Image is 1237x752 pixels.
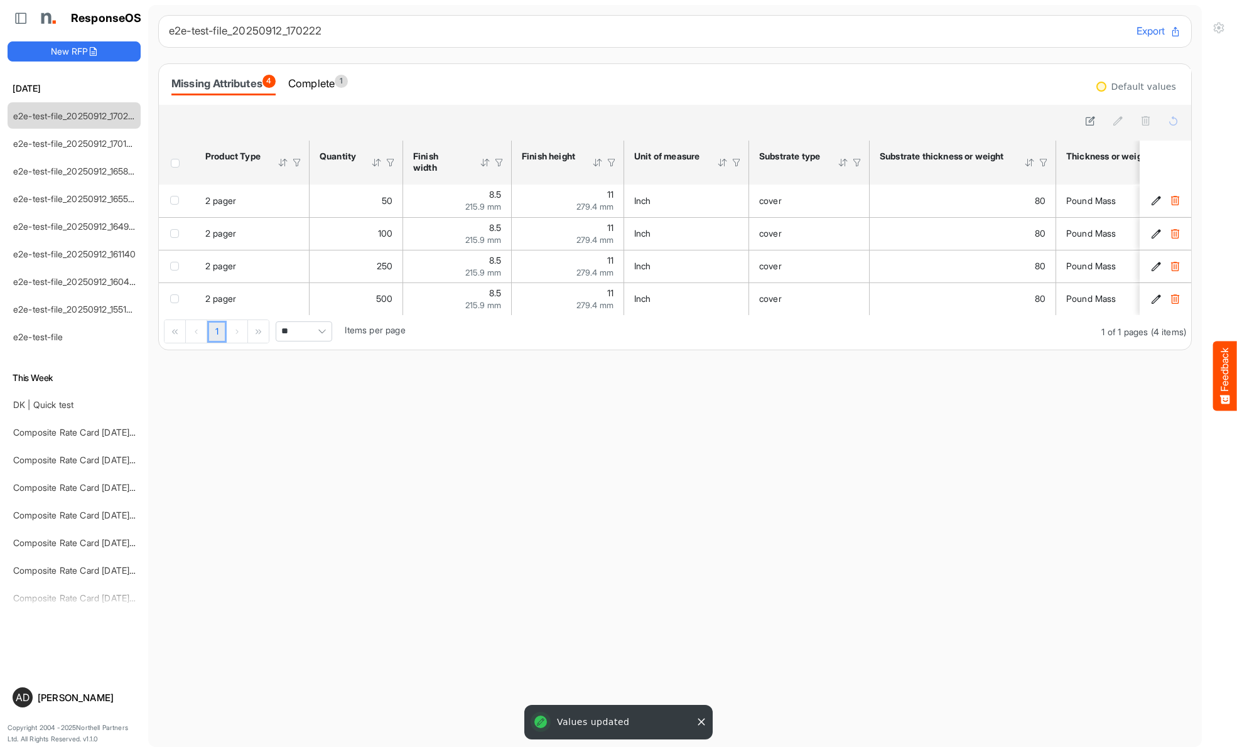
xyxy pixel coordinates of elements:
span: 11 [607,189,613,200]
span: cover [759,228,782,239]
button: Delete [1169,227,1181,240]
div: Go to next page [227,320,248,343]
div: Default values [1111,82,1176,91]
div: Quantity [320,151,355,162]
td: 2 pager is template cell Column Header product-type [195,250,310,282]
div: Substrate thickness or weight [880,151,1008,162]
span: 2 pager [205,261,236,271]
span: Items per page [345,325,405,335]
div: Go to previous page [186,320,207,343]
td: cover is template cell Column Header httpsnorthellcomontologiesmapping-rulesmaterialhassubstratem... [749,217,870,250]
span: 2 pager [205,293,236,304]
span: Inch [634,293,651,304]
div: Finish height [522,151,576,162]
span: 1 of 1 pages [1101,326,1148,337]
button: Edit [1150,260,1162,272]
span: 80 [1035,228,1045,239]
span: Inch [634,261,651,271]
td: 8.5 is template cell Column Header httpsnorthellcomontologiesmapping-rulesmeasurementhasfinishsiz... [403,217,512,250]
td: 11 is template cell Column Header httpsnorthellcomontologiesmapping-rulesmeasurementhasfinishsize... [512,250,624,282]
span: Pound Mass [1066,293,1116,304]
div: Missing Attributes [171,75,276,92]
div: Go to last page [248,320,269,343]
span: 500 [376,293,392,304]
td: 100 is template cell Column Header httpsnorthellcomontologiesmapping-rulesorderhasquantity [310,217,403,250]
div: Finish width [413,151,463,173]
td: Inch is template cell Column Header httpsnorthellcomontologiesmapping-rulesmeasurementhasunitofme... [624,282,749,315]
a: e2e-test-file_20250912_161140 [13,249,136,259]
div: Pager Container [159,315,1191,350]
div: [PERSON_NAME] [38,693,136,702]
a: e2e-test-file_20250912_160454 [13,276,141,287]
button: Feedback [1213,341,1237,411]
span: Pound Mass [1066,228,1116,239]
a: Composite Rate Card [DATE] mapping test_deleted [13,510,219,520]
button: Edit [1150,293,1162,305]
a: Composite Rate Card [DATE] mapping test_deleted [13,537,219,548]
span: cover [759,195,782,206]
td: 5bb78587-3876-409f-aa1f-98e94c9b9dcf is template cell Column Header [1140,282,1194,315]
button: Close [695,716,708,728]
button: Edit [1150,227,1162,240]
span: 215.9 mm [465,267,501,277]
button: Export [1137,23,1181,40]
span: 4 [262,75,276,88]
td: 11 is template cell Column Header httpsnorthellcomontologiesmapping-rulesmeasurementhasfinishsize... [512,217,624,250]
span: 279.4 mm [576,201,613,212]
a: e2e-test-file_20250912_165858 [13,166,139,176]
span: (4 items) [1151,326,1186,337]
td: 2 pager is template cell Column Header product-type [195,217,310,250]
td: cover is template cell Column Header httpsnorthellcomontologiesmapping-rulesmaterialhassubstratem... [749,185,870,217]
td: 50 is template cell Column Header httpsnorthellcomontologiesmapping-rulesorderhasquantity [310,185,403,217]
td: 8.5 is template cell Column Header httpsnorthellcomontologiesmapping-rulesmeasurementhasfinishsiz... [403,250,512,282]
td: Pound Mass is template cell Column Header httpsnorthellcomontologiesmapping-rulesmaterialhasmater... [1056,250,1219,282]
span: Pound Mass [1066,261,1116,271]
a: Composite Rate Card [DATE] mapping test_deleted [13,482,219,493]
span: 215.9 mm [465,201,501,212]
img: Northell [35,6,60,31]
span: 279.4 mm [576,235,613,245]
a: e2e-test-file_20250912_170108 [13,138,138,149]
span: 11 [607,222,613,233]
td: 80 is template cell Column Header httpsnorthellcomontologiesmapping-rulesmaterialhasmaterialthick... [870,217,1056,250]
span: 100 [378,228,392,239]
a: Composite Rate Card [DATE] mapping test_deleted [13,454,219,465]
div: Product Type [205,151,261,162]
span: 50 [382,195,392,206]
div: Values updated [527,707,710,737]
span: Pagerdropdown [276,321,332,341]
div: Filter Icon [494,157,505,168]
a: e2e-test-file_20250912_170222 [13,110,139,121]
span: 8.5 [489,287,501,298]
div: Unit of measure [634,151,701,162]
button: Delete [1169,293,1181,305]
span: 8.5 [489,255,501,266]
a: e2e-test-file_20250912_165500 [13,193,140,204]
span: cover [759,293,782,304]
h6: e2e-test-file_20250912_170222 [169,26,1126,36]
td: 11 is template cell Column Header httpsnorthellcomontologiesmapping-rulesmeasurementhasfinishsize... [512,282,624,315]
div: Filter Icon [291,157,303,168]
div: Filter Icon [851,157,863,168]
a: Composite Rate Card [DATE] mapping test [13,565,184,576]
div: Filter Icon [731,157,742,168]
div: Go to first page [165,320,186,343]
td: 80 is template cell Column Header httpsnorthellcomontologiesmapping-rulesmaterialhasmaterialthick... [870,282,1056,315]
td: e33acad3-7cf4-4491-a78e-c4e183746c6b is template cell Column Header [1140,185,1194,217]
a: e2e-test-file [13,331,63,342]
h1: ResponseOS [71,12,142,25]
th: Header checkbox [159,141,195,185]
td: cover is template cell Column Header httpsnorthellcomontologiesmapping-rulesmaterialhassubstratem... [749,282,870,315]
span: 215.9 mm [465,235,501,245]
td: checkbox [159,250,195,282]
td: cover is template cell Column Header httpsnorthellcomontologiesmapping-rulesmaterialhassubstratem... [749,250,870,282]
span: 2 pager [205,195,236,206]
td: 3d1b6160-999c-4ae6-be8f-ee422d1ac8a6 is template cell Column Header [1140,250,1194,282]
div: Filter Icon [385,157,396,168]
span: Inch [634,195,651,206]
a: e2e-test-file_20250912_164942 [13,221,140,232]
p: Copyright 2004 - 2025 Northell Partners Ltd. All Rights Reserved. v 1.1.0 [8,722,141,744]
td: 250 is template cell Column Header httpsnorthellcomontologiesmapping-rulesorderhasquantity [310,250,403,282]
span: 80 [1035,195,1045,206]
span: 215.9 mm [465,300,501,310]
